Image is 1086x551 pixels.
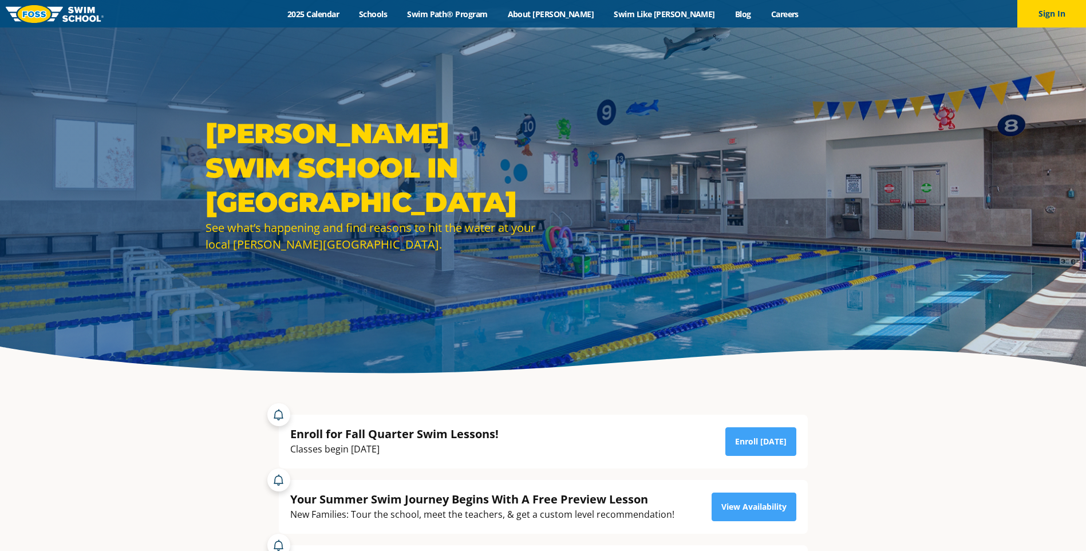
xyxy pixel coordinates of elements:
[725,9,761,19] a: Blog
[604,9,725,19] a: Swim Like [PERSON_NAME]
[290,507,674,522] div: New Families: Tour the school, meet the teachers, & get a custom level recommendation!
[349,9,397,19] a: Schools
[290,442,499,457] div: Classes begin [DATE]
[290,491,674,507] div: Your Summer Swim Journey Begins With A Free Preview Lesson
[725,427,796,456] a: Enroll [DATE]
[497,9,604,19] a: About [PERSON_NAME]
[761,9,808,19] a: Careers
[206,116,538,219] h1: [PERSON_NAME] Swim School in [GEOGRAPHIC_DATA]
[290,426,499,442] div: Enroll for Fall Quarter Swim Lessons!
[278,9,349,19] a: 2025 Calendar
[712,493,796,521] a: View Availability
[397,9,497,19] a: Swim Path® Program
[6,5,104,23] img: FOSS Swim School Logo
[206,219,538,253] div: See what’s happening and find reasons to hit the water at your local [PERSON_NAME][GEOGRAPHIC_DATA].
